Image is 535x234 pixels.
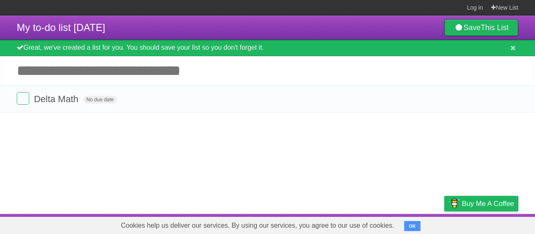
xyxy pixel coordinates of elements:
label: Done [17,92,29,105]
a: Terms [405,216,423,232]
button: OK [404,221,420,231]
span: Buy me a coffee [462,196,514,211]
a: Developers [361,216,395,232]
span: My to-do list [DATE] [17,22,105,33]
span: Delta Math [34,94,80,104]
a: Suggest a feature [466,216,518,232]
span: No due date [83,96,117,103]
img: Buy me a coffee [448,196,460,211]
a: Privacy [433,216,455,232]
span: Cookies help us deliver our services. By using our services, you agree to our use of cookies. [112,217,403,234]
a: About [333,216,351,232]
a: SaveThis List [444,19,518,36]
a: Buy me a coffee [444,196,518,211]
b: This List [481,23,509,32]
